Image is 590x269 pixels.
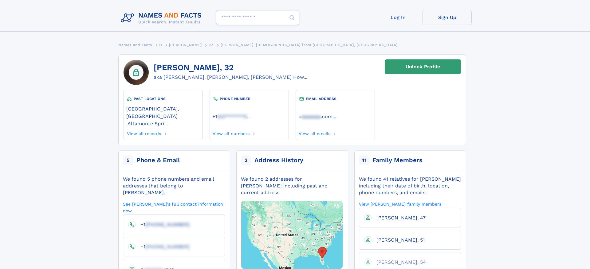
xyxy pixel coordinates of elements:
[372,156,423,165] div: Family Members
[145,244,190,250] span: [PHONE_NUMBER]
[385,59,461,74] a: Unlock Profile
[136,156,180,165] div: Phone & Email
[209,41,214,49] a: Cc
[154,63,307,72] h1: [PERSON_NAME], 32
[118,10,207,26] img: Logo Names and Facts
[126,105,200,119] a: [GEOGRAPHIC_DATA], [GEOGRAPHIC_DATA]
[406,60,440,74] div: Unlock Profile
[359,201,441,207] a: View [PERSON_NAME] family members
[372,237,425,243] a: [PERSON_NAME], 51
[376,259,426,265] span: [PERSON_NAME], 54
[221,43,398,47] span: [PERSON_NAME], [DEMOGRAPHIC_DATA] from [GEOGRAPHIC_DATA], [GEOGRAPHIC_DATA]
[298,129,331,136] a: View all emails
[423,10,472,25] a: Sign Up
[285,10,299,25] button: Search Button
[216,10,299,25] input: search input
[154,74,307,81] div: aka [PERSON_NAME], [PERSON_NAME], [PERSON_NAME] How...
[254,156,303,165] div: Address History
[159,41,162,49] a: H
[123,201,225,214] a: See [PERSON_NAME]'s full contact information now
[169,41,202,49] a: [PERSON_NAME]
[241,176,343,196] div: We found 2 addresses for [PERSON_NAME] including past and current address.
[212,114,286,119] a: ...
[126,102,200,129] div: ,
[118,41,152,49] a: Names and Facts
[372,215,426,220] a: [PERSON_NAME], 47
[241,155,251,165] span: 2
[126,96,200,102] div: PAST LOCATIONS
[372,259,426,265] a: [PERSON_NAME], 54
[159,43,162,47] span: H
[376,237,425,243] span: [PERSON_NAME], 51
[209,43,214,47] span: Cc
[376,215,426,221] span: [PERSON_NAME], 47
[126,129,161,136] a: View all records
[128,120,168,126] a: Altamonte Spri...
[301,114,321,119] span: aaaaaaa
[298,113,332,119] a: baaaaaaa.com
[359,176,461,196] div: We found 41 relatives for [PERSON_NAME] including their date of birth, location, phone numbers, a...
[298,96,372,102] div: EMAIL ADDRESS
[123,176,225,196] div: We found 5 phone numbers and email addresses that belong to [PERSON_NAME].
[145,222,190,227] span: [PHONE_NUMBER]
[212,129,250,136] a: View all numbers
[212,96,286,102] div: PHONE NUMBER
[359,155,369,165] span: 41
[136,243,190,249] a: +1[PHONE_NUMBER]
[123,155,133,165] span: 5
[373,10,423,25] a: Log In
[136,221,190,227] a: +1[PHONE_NUMBER]
[169,43,202,47] span: [PERSON_NAME]
[298,114,372,119] a: ...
